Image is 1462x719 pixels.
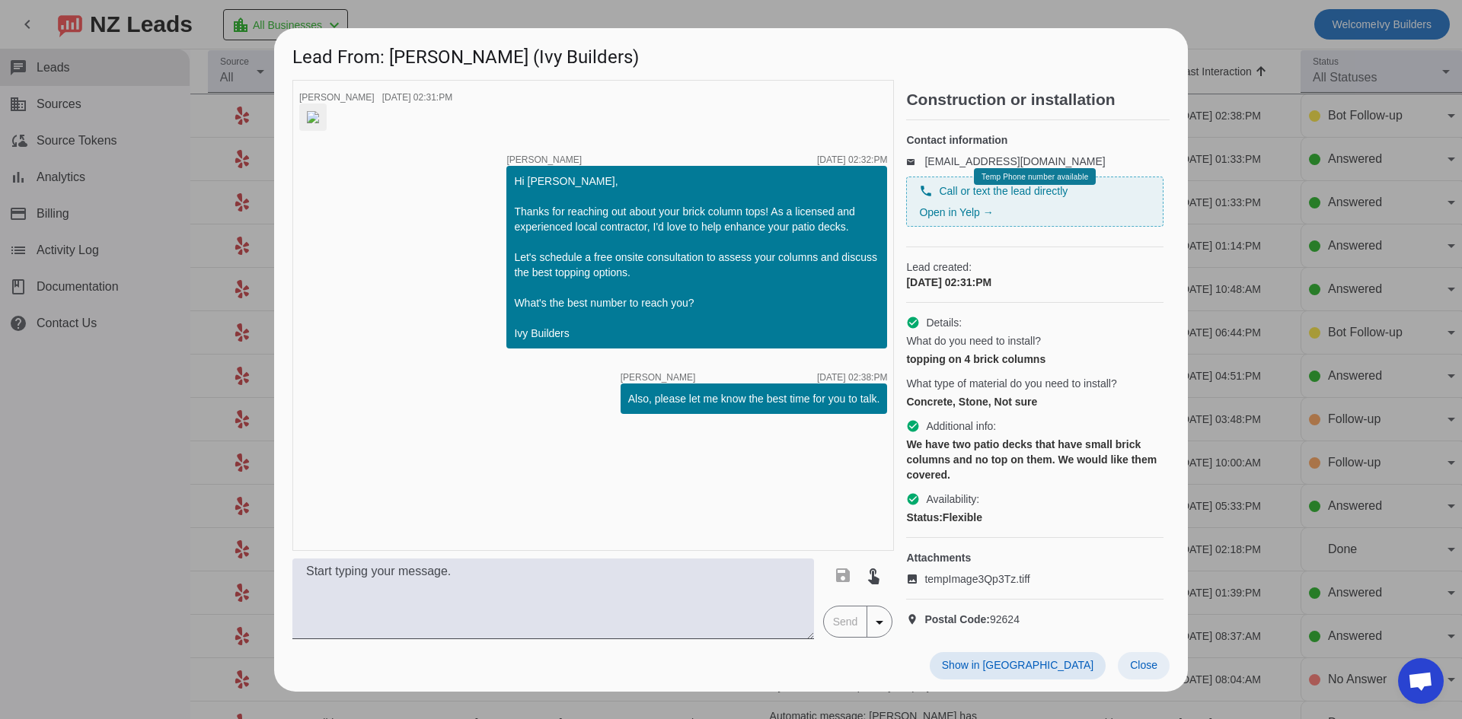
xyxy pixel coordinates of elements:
span: Lead created: [906,259,1164,275]
span: Close [1130,659,1157,671]
span: Additional info: [926,418,996,434]
mat-icon: email [906,157,924,165]
span: Availability: [926,492,979,507]
mat-icon: location_on [906,613,924,625]
div: [DATE] 02:31:PM [382,93,452,102]
strong: Postal Code: [924,613,990,625]
mat-icon: touch_app [864,566,883,584]
span: [PERSON_NAME] [506,155,582,164]
strong: Status: [906,511,942,523]
a: [EMAIL_ADDRESS][DOMAIN_NAME] [924,155,1105,167]
h4: Attachments [906,550,1164,565]
div: We have two patio decks that have small brick columns and no top on them. We would like them cove... [906,437,1164,482]
mat-icon: check_circle [906,419,920,433]
h4: Contact information [906,132,1164,148]
span: What type of material do you need to install? [906,376,1116,391]
h2: Construction or installation [906,92,1170,107]
div: Hi [PERSON_NAME], Thanks for reaching out about your brick column tops! As a licensed and experie... [514,173,879,341]
a: Open in Yelp → [919,206,993,218]
mat-icon: image [906,573,924,585]
mat-icon: check_circle [906,492,920,506]
div: Flexible [906,510,1164,525]
button: Close [1118,652,1170,679]
div: [DATE] 02:38:PM [817,373,887,382]
span: Temp Phone number available [982,173,1088,181]
div: [DATE] 02:32:PM [817,155,887,164]
span: Call or text the lead directly [939,183,1068,199]
mat-icon: arrow_drop_down [870,613,889,632]
span: Details: [926,315,962,330]
span: [PERSON_NAME] [299,92,375,103]
span: [PERSON_NAME] [621,373,696,382]
h1: Lead From: [PERSON_NAME] (Ivy Builders) [274,28,1188,79]
div: topping on 4 brick columns [906,352,1164,367]
a: tempImage3Qp3Tz.tiff [906,571,1164,587]
div: Also, please let me know the best time for you to talk.​ [628,391,880,406]
img: 9nng_Eshj5n1Q2JuI9xH-g [307,111,319,123]
button: Show in [GEOGRAPHIC_DATA] [930,652,1106,679]
mat-icon: check_circle [906,316,920,329]
div: [DATE] 02:31:PM [906,275,1164,290]
span: What do you need to install? [906,333,1041,348]
div: Open chat [1398,658,1444,704]
mat-icon: phone [919,184,933,198]
span: tempImage3Qp3Tz.tiff [924,571,1029,587]
div: Concrete, Stone, Not sure [906,394,1164,409]
span: Show in [GEOGRAPHIC_DATA] [942,659,1093,671]
span: 92624 [924,612,1020,627]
